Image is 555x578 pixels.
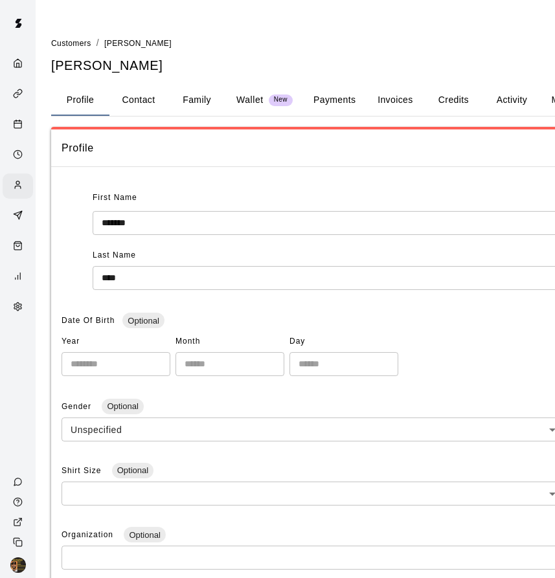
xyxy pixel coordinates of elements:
[168,85,226,116] button: Family
[62,402,94,411] span: Gender
[482,85,541,116] button: Activity
[3,492,36,512] a: Visit help center
[104,39,172,48] span: [PERSON_NAME]
[51,38,91,48] a: Customers
[3,532,36,552] div: Copy public page link
[93,250,136,260] span: Last Name
[122,316,164,326] span: Optional
[5,10,31,36] img: Swift logo
[62,466,104,475] span: Shirt Size
[3,472,36,492] a: Contact Us
[51,39,91,48] span: Customers
[3,512,36,532] a: View public page
[269,96,293,104] span: New
[289,331,398,352] span: Day
[124,530,165,540] span: Optional
[10,557,26,573] img: Francisco Gracesqui
[424,85,482,116] button: Credits
[102,401,143,411] span: Optional
[366,85,424,116] button: Invoices
[62,316,115,325] span: Date Of Birth
[93,188,137,208] span: First Name
[62,530,116,539] span: Organization
[62,331,170,352] span: Year
[236,93,264,107] p: Wallet
[176,331,284,352] span: Month
[303,85,366,116] button: Payments
[96,36,99,50] li: /
[51,85,109,116] button: Profile
[109,85,168,116] button: Contact
[112,465,153,475] span: Optional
